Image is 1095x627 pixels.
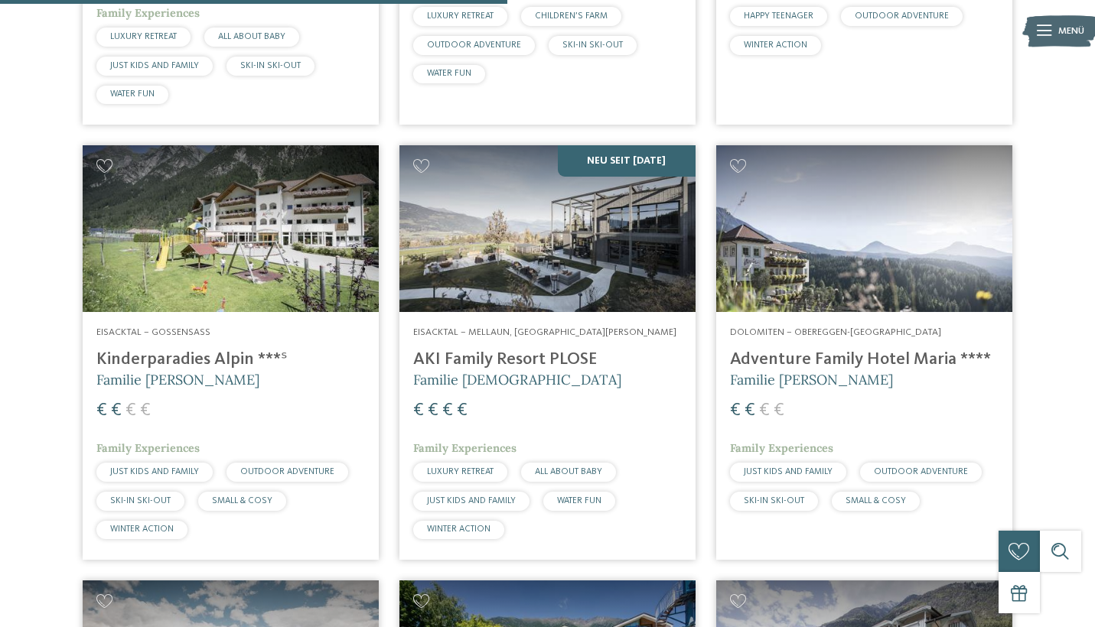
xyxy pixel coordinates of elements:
[140,401,151,420] span: €
[744,41,807,50] span: WINTER ACTION
[874,467,968,476] span: OUTDOOR ADVENTURE
[744,496,804,505] span: SKI-IN SKI-OUT
[110,496,171,505] span: SKI-IN SKI-OUT
[730,401,741,420] span: €
[96,371,259,388] span: Familie [PERSON_NAME]
[240,61,301,70] span: SKI-IN SKI-OUT
[218,32,285,41] span: ALL ABOUT BABY
[427,496,516,505] span: JUST KIDS AND FAMILY
[413,441,517,455] span: Family Experiences
[744,467,833,476] span: JUST KIDS AND FAMILY
[716,145,1012,312] img: Adventure Family Hotel Maria ****
[125,401,136,420] span: €
[730,441,833,455] span: Family Experiences
[110,467,199,476] span: JUST KIDS AND FAMILY
[562,41,623,50] span: SKI-IN SKI-OUT
[212,496,272,505] span: SMALL & COSY
[110,525,174,534] span: WINTER ACTION
[855,11,949,21] span: OUTDOOR ADVENTURE
[96,327,210,337] span: Eisacktal – Gossensass
[83,145,379,560] a: Familienhotels gesucht? Hier findet ihr die besten! Eisacktal – Gossensass Kinderparadies Alpin *...
[535,467,602,476] span: ALL ABOUT BABY
[413,401,424,420] span: €
[730,349,999,370] h4: Adventure Family Hotel Maria ****
[427,41,521,50] span: OUTDOOR ADVENTURE
[96,349,365,370] h4: Kinderparadies Alpin ***ˢ
[427,11,494,21] span: LUXURY RETREAT
[730,371,893,388] span: Familie [PERSON_NAME]
[759,401,770,420] span: €
[111,401,122,420] span: €
[427,467,494,476] span: LUXURY RETREAT
[774,401,784,420] span: €
[110,89,155,99] span: WATER FUN
[240,467,334,476] span: OUTDOOR ADVENTURE
[730,327,941,337] span: Dolomiten – Obereggen-[GEOGRAPHIC_DATA]
[427,525,490,534] span: WINTER ACTION
[96,6,200,20] span: Family Experiences
[846,496,906,505] span: SMALL & COSY
[428,401,438,420] span: €
[427,69,471,78] span: WATER FUN
[457,401,468,420] span: €
[83,145,379,312] img: Kinderparadies Alpin ***ˢ
[110,32,177,41] span: LUXURY RETREAT
[716,145,1012,560] a: Familienhotels gesucht? Hier findet ihr die besten! Dolomiten – Obereggen-[GEOGRAPHIC_DATA] Adven...
[557,496,601,505] span: WATER FUN
[399,145,696,312] img: Familienhotels gesucht? Hier findet ihr die besten!
[413,349,682,370] h4: AKI Family Resort PLOSE
[96,441,200,455] span: Family Experiences
[413,327,676,337] span: Eisacktal – Mellaun, [GEOGRAPHIC_DATA][PERSON_NAME]
[110,61,199,70] span: JUST KIDS AND FAMILY
[442,401,453,420] span: €
[399,145,696,560] a: Familienhotels gesucht? Hier findet ihr die besten! NEU seit [DATE] Eisacktal – Mellaun, [GEOGRAP...
[96,401,107,420] span: €
[745,401,755,420] span: €
[535,11,608,21] span: CHILDREN’S FARM
[413,371,621,388] span: Familie [DEMOGRAPHIC_DATA]
[744,11,813,21] span: HAPPY TEENAGER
